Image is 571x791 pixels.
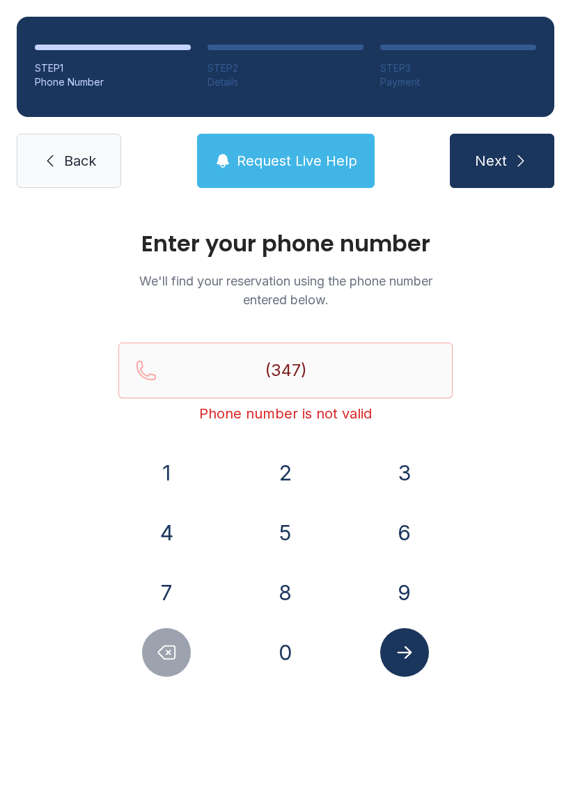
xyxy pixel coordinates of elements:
div: Phone Number [35,75,191,89]
button: 7 [142,568,191,617]
div: STEP 1 [35,61,191,75]
span: Request Live Help [237,151,357,171]
button: 5 [261,508,310,557]
div: STEP 3 [380,61,536,75]
div: STEP 2 [208,61,363,75]
div: Phone number is not valid [118,404,453,423]
span: Back [64,151,96,171]
span: Next [475,151,507,171]
div: Details [208,75,363,89]
button: 0 [261,628,310,677]
button: Submit lookup form [380,628,429,677]
button: Delete number [142,628,191,677]
input: Reservation phone number [118,343,453,398]
h1: Enter your phone number [118,233,453,255]
button: 6 [380,508,429,557]
div: Payment [380,75,536,89]
button: 8 [261,568,310,617]
p: We'll find your reservation using the phone number entered below. [118,272,453,309]
button: 4 [142,508,191,557]
button: 2 [261,448,310,497]
button: 3 [380,448,429,497]
button: 1 [142,448,191,497]
button: 9 [380,568,429,617]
